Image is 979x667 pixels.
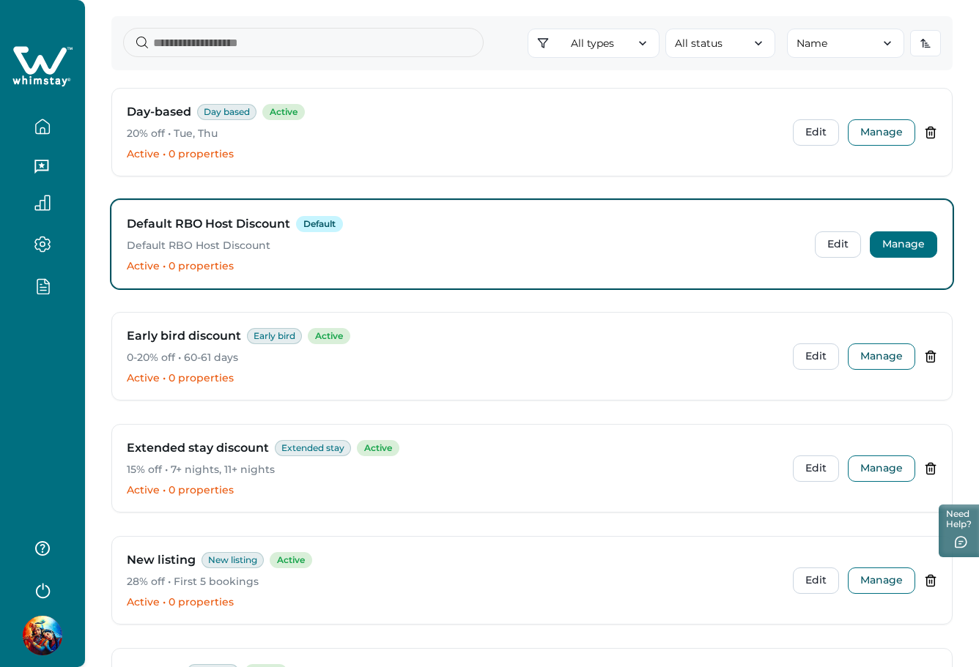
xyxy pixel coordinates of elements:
p: 20% off • Tue, Thu [127,127,781,141]
p: Active • 0 properties [127,483,781,498]
span: Default [296,216,343,232]
img: Whimstay Host [23,616,62,655]
button: Edit [793,455,839,482]
button: Edit [815,231,861,258]
p: Active • 0 properties [127,259,803,274]
p: 0-20% off • 60-61 days [127,351,781,365]
h3: Early bird discount [127,327,241,345]
button: Manage [848,567,915,594]
button: Manage [870,231,937,258]
button: Edit [793,567,839,594]
p: 28% off • First 5 bookings [127,575,781,589]
span: Day based [197,104,256,120]
p: Active • 0 properties [127,595,781,610]
span: Active [357,440,399,456]
span: Active [270,552,312,568]
p: Default RBO Host Discount [127,239,803,253]
button: Manage [848,455,915,482]
button: Edit [793,119,839,146]
span: Active [262,104,305,120]
button: Manage [848,119,915,146]
button: Edit [793,343,839,370]
span: New listing [202,552,264,568]
span: Extended stay [275,440,351,456]
button: Manage [848,343,915,370]
span: Early bird [247,328,302,344]
h3: Extended stay discount [127,439,269,457]
h3: Day-based [127,103,191,121]
p: Active • 0 properties [127,147,781,162]
span: Active [308,328,350,344]
p: 15% off • 7+ nights, 11+ nights [127,463,781,477]
h3: Default RBO Host Discount [127,215,290,233]
p: Active • 0 properties [127,371,781,386]
h3: New listing [127,551,196,569]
